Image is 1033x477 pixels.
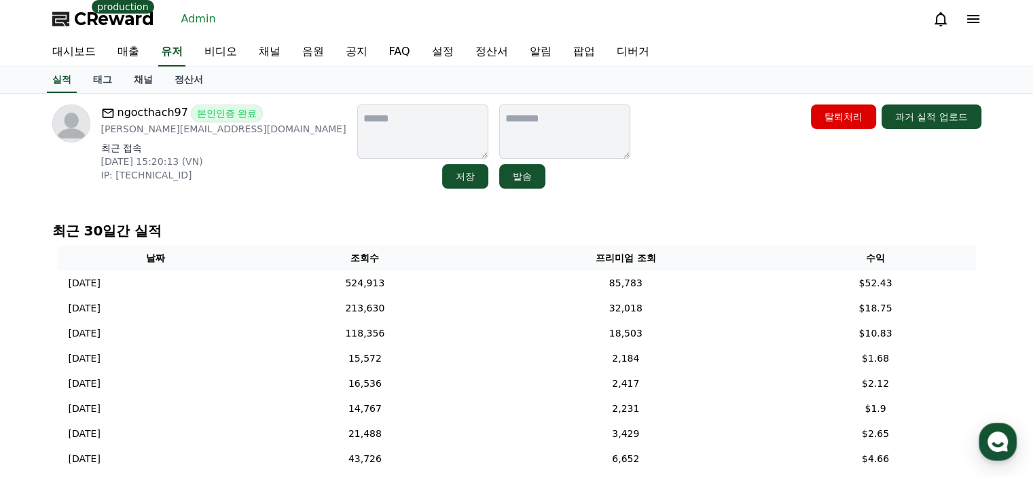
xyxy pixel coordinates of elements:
[775,296,975,321] td: $18.75
[606,38,660,66] a: 디버거
[476,371,775,396] td: 2,417
[52,221,981,240] p: 최근 30일간 실적
[176,8,221,30] a: Admin
[101,141,346,155] p: 최근 접속
[69,452,101,466] p: [DATE]
[47,67,77,93] a: 실적
[775,246,975,271] th: 수익
[775,446,975,472] td: $4.66
[254,271,477,296] td: 524,913
[52,104,90,142] img: profile image
[113,385,153,396] span: Messages
[4,364,90,398] a: Home
[164,67,214,93] a: 정산서
[158,38,185,66] a: 유저
[499,164,545,189] button: 발송
[421,38,465,66] a: 설정
[465,38,519,66] a: 정산서
[519,38,562,66] a: 알림
[254,396,477,421] td: 14,767
[476,271,775,296] td: 85,783
[775,371,975,396] td: $2.12
[191,104,263,122] span: 본인인증 완료
[69,301,101,316] p: [DATE]
[775,396,975,421] td: $1.9
[69,276,101,290] p: [DATE]
[811,104,876,129] button: 탈퇴처리
[775,271,975,296] td: $52.43
[69,377,101,391] p: [DATE]
[254,246,477,271] th: 조회수
[775,421,975,446] td: $2.65
[201,385,234,396] span: Settings
[101,155,346,168] p: [DATE] 15:20:13 (VN)
[254,321,477,346] td: 118,356
[562,38,606,66] a: 팝업
[291,38,335,66] a: 음원
[69,351,101,366] p: [DATE]
[882,104,981,129] button: 과거 실적 업로드
[254,296,477,321] td: 213,630
[476,321,775,346] td: 18,503
[74,8,154,30] span: CReward
[476,446,775,472] td: 6,652
[254,446,477,472] td: 43,726
[254,346,477,371] td: 15,572
[82,67,123,93] a: 태그
[69,427,101,441] p: [DATE]
[476,296,775,321] td: 32,018
[775,321,975,346] td: $10.83
[476,421,775,446] td: 3,429
[775,346,975,371] td: $1.68
[248,38,291,66] a: 채널
[476,346,775,371] td: 2,184
[35,385,58,396] span: Home
[41,38,107,66] a: 대시보드
[90,364,175,398] a: Messages
[101,168,346,182] p: IP: [TECHNICAL_ID]
[69,326,101,341] p: [DATE]
[194,38,248,66] a: 비디오
[117,104,188,122] span: ngocthach97
[476,396,775,421] td: 2,231
[175,364,261,398] a: Settings
[69,402,101,416] p: [DATE]
[476,246,775,271] th: 프리미엄 조회
[442,164,488,189] button: 저장
[335,38,378,66] a: 공지
[123,67,164,93] a: 채널
[378,38,421,66] a: FAQ
[254,421,477,446] td: 21,488
[58,246,254,271] th: 날짜
[107,38,150,66] a: 매출
[254,371,477,396] td: 16,536
[101,122,346,136] p: [PERSON_NAME][EMAIL_ADDRESS][DOMAIN_NAME]
[52,8,154,30] a: CReward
